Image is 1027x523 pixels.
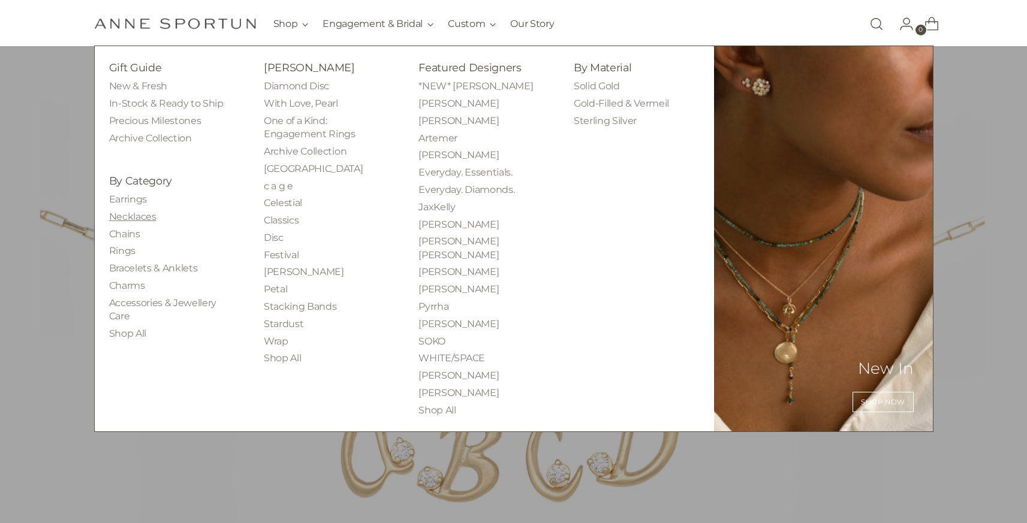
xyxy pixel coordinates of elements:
button: Engagement & Bridal [323,11,433,37]
a: Open search modal [865,12,889,36]
span: 0 [915,25,926,35]
button: Shop [273,11,309,37]
button: Custom [448,11,496,37]
a: Go to the account page [890,12,914,36]
a: Our Story [510,11,554,37]
a: Anne Sportun Fine Jewellery [94,18,256,29]
a: Open cart modal [915,12,939,36]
